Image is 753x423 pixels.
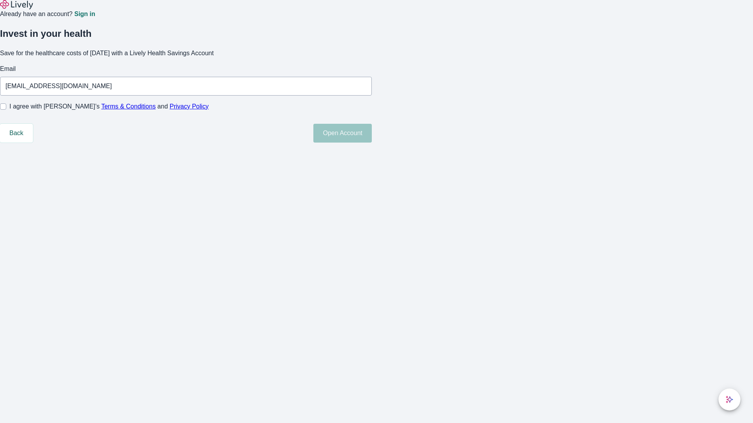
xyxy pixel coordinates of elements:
span: I agree with [PERSON_NAME]’s and [9,102,209,111]
a: Privacy Policy [170,103,209,110]
a: Sign in [74,11,95,17]
a: Terms & Conditions [101,103,156,110]
button: chat [718,389,740,410]
svg: Lively AI Assistant [726,396,733,403]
